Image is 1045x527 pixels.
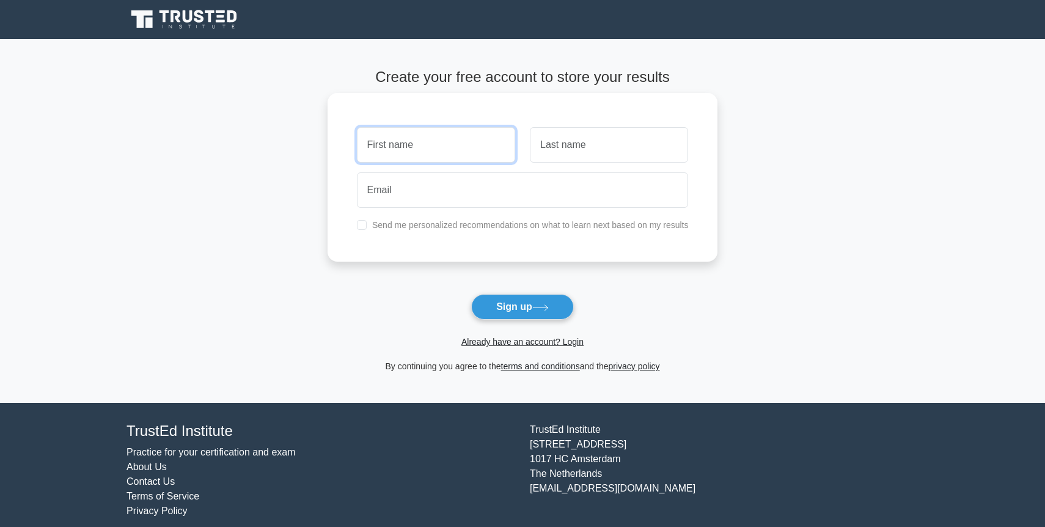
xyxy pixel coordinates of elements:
[127,476,175,487] a: Contact Us
[127,491,199,501] a: Terms of Service
[320,359,725,374] div: By continuing you agree to the and the
[372,220,689,230] label: Send me personalized recommendations on what to learn next based on my results
[522,422,926,518] div: TrustEd Institute [STREET_ADDRESS] 1017 HC Amsterdam The Netherlands [EMAIL_ADDRESS][DOMAIN_NAME]
[357,127,515,163] input: First name
[471,294,574,320] button: Sign up
[328,68,718,86] h4: Create your free account to store your results
[501,361,580,371] a: terms and conditions
[357,172,689,208] input: Email
[127,422,515,440] h4: TrustEd Institute
[127,506,188,516] a: Privacy Policy
[530,127,688,163] input: Last name
[609,361,660,371] a: privacy policy
[127,462,167,472] a: About Us
[127,447,296,457] a: Practice for your certification and exam
[461,337,584,347] a: Already have an account? Login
